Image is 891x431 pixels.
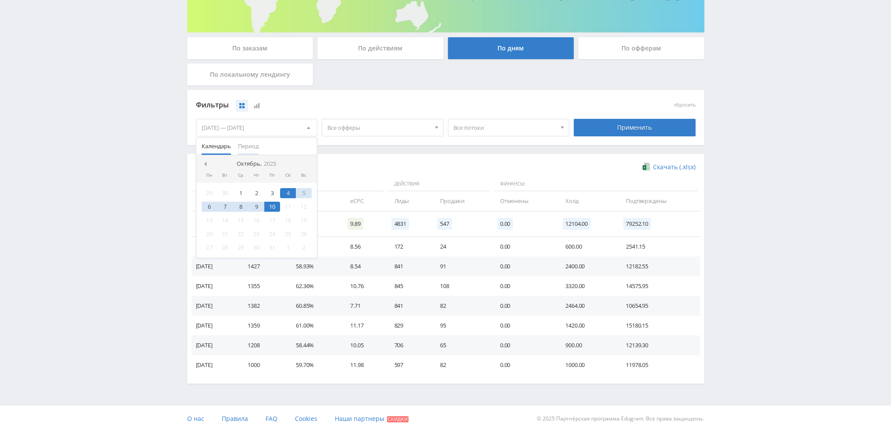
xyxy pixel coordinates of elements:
[233,242,248,253] div: 29
[280,188,296,198] div: 4
[387,416,408,422] span: Скидки
[617,256,699,276] td: 12182.55
[239,256,287,276] td: 1427
[617,296,699,316] td: 10654.95
[217,173,233,178] div: Вт
[385,316,431,335] td: 829
[341,316,385,335] td: 11.17
[295,414,317,423] span: Cookies
[493,177,698,192] span: Финансы:
[491,335,557,355] td: 0.00
[287,335,341,355] td: 58.44%
[187,64,313,85] div: По локальному лендингу
[431,191,491,211] td: Продажи
[623,218,651,230] span: 79252.10
[202,229,217,239] div: 20
[385,256,431,276] td: 841
[192,335,239,355] td: [DATE]
[437,218,452,230] span: 547
[264,229,280,239] div: 24
[217,202,233,212] div: 7
[341,237,385,256] td: 8.56
[287,296,341,316] td: 60.85%
[202,242,217,253] div: 27
[264,173,280,178] div: Пт
[317,37,444,59] div: По действиям
[296,229,312,239] div: 26
[217,215,233,225] div: 14
[248,242,264,253] div: 30
[266,414,277,423] span: FAQ
[296,242,312,253] div: 2
[239,276,287,296] td: 1355
[431,355,491,375] td: 82
[248,229,264,239] div: 23
[217,229,233,239] div: 21
[385,237,431,256] td: 172
[280,229,296,239] div: 25
[264,188,280,198] div: 3
[491,316,557,335] td: 0.00
[233,188,248,198] div: 1
[454,119,556,136] span: Все потоки
[617,316,699,335] td: 15180.15
[296,188,312,198] div: 5
[187,414,204,423] span: О нас
[202,215,217,225] div: 13
[491,191,557,211] td: Отменены
[202,173,217,178] div: Пн
[448,37,574,59] div: По дням
[385,191,431,211] td: Лиды
[192,237,239,256] td: [DATE]
[335,414,384,423] span: Наши партнеры
[280,173,296,178] div: Сб
[431,256,491,276] td: 91
[280,215,296,225] div: 18
[653,164,696,171] span: Скачать (.xlsx)
[341,276,385,296] td: 10.76
[617,335,699,355] td: 12139.30
[391,218,408,230] span: 4831
[557,355,617,375] td: 1000.00
[385,335,431,355] td: 706
[233,229,248,239] div: 22
[617,237,699,256] td: 2541.15
[385,355,431,375] td: 597
[233,202,248,212] div: 8
[491,355,557,375] td: 0.00
[239,316,287,335] td: 1359
[431,296,491,316] td: 82
[491,237,557,256] td: 0.00
[341,256,385,276] td: 8.54
[233,215,248,225] div: 15
[327,119,430,136] span: Все офферы
[341,355,385,375] td: 11.98
[557,296,617,316] td: 2464.00
[557,276,617,296] td: 3320.00
[222,414,248,423] span: Правила
[341,191,385,211] td: eCPC
[196,119,317,136] div: [DATE] — [DATE]
[431,276,491,296] td: 108
[198,138,234,155] button: Календарь
[341,296,385,316] td: 7.71
[557,316,617,335] td: 1420.00
[248,202,264,212] div: 9
[287,355,341,375] td: 59.70%
[248,215,264,225] div: 16
[617,191,699,211] td: Подтверждены
[238,138,259,155] span: Период
[296,202,312,212] div: 12
[348,218,363,230] span: 9.89
[192,191,239,211] td: Дата
[264,242,280,253] div: 31
[280,202,296,212] div: 11
[192,355,239,375] td: [DATE]
[387,177,489,192] span: Действия:
[233,173,248,178] div: Ср
[248,188,264,198] div: 2
[187,37,313,59] div: По заказам
[280,242,296,253] div: 1
[385,296,431,316] td: 841
[296,173,312,178] div: Вс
